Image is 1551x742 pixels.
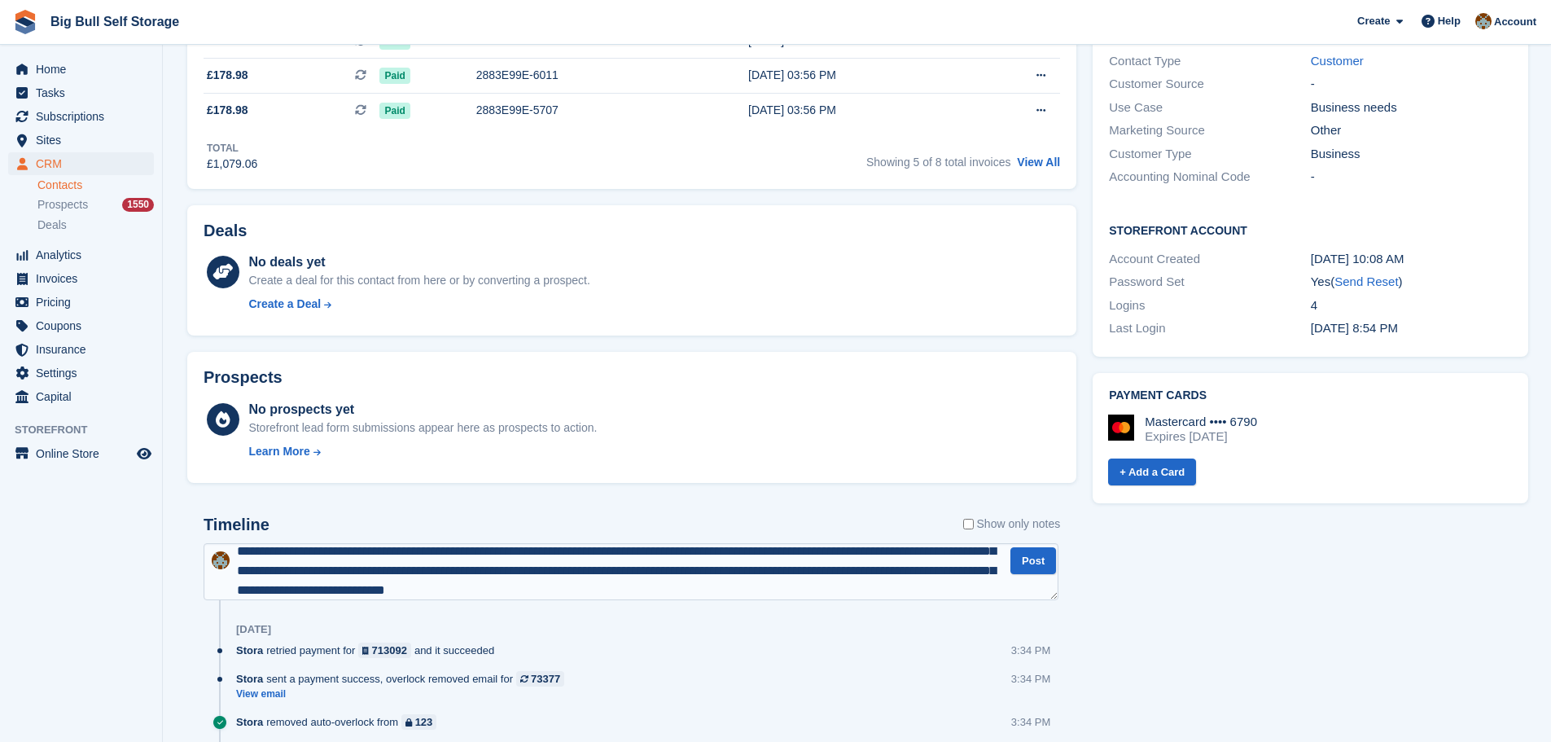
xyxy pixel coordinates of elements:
div: Learn More [248,443,309,460]
a: 73377 [516,671,564,687]
h2: Prospects [204,368,283,387]
div: Mastercard •••• 6790 [1145,415,1257,429]
div: 123 [415,714,433,730]
a: menu [8,385,154,408]
div: Business needs [1311,99,1512,117]
a: menu [8,291,154,314]
div: [DATE] 03:56 PM [748,102,973,119]
span: Showing 5 of 8 total invoices [866,156,1010,169]
span: Pricing [36,291,134,314]
div: 1550 [122,198,154,212]
span: £178.98 [207,102,248,119]
div: Password Set [1109,273,1310,292]
div: 73377 [531,671,560,687]
span: Subscriptions [36,105,134,128]
span: CRM [36,152,134,175]
a: View email [236,687,572,701]
div: Storefront lead form submissions appear here as prospects to action. [248,419,597,437]
div: Marketing Source [1109,121,1310,140]
a: Customer [1311,54,1364,68]
div: 4 [1311,296,1512,315]
div: Last Login [1109,319,1310,338]
a: Send Reset [1334,274,1398,288]
a: Learn More [248,443,597,460]
a: menu [8,267,154,290]
img: stora-icon-8386f47178a22dfd0bd8f6a31ec36ba5ce8667c1dd55bd0f319d3a0aa187defe.svg [13,10,37,34]
span: Analytics [36,244,134,266]
span: Online Store [36,442,134,465]
div: Yes [1311,273,1512,292]
span: Stora [236,714,263,730]
a: menu [8,129,154,151]
span: Home [36,58,134,81]
span: Invoices [36,267,134,290]
span: Sites [36,129,134,151]
label: Show only notes [963,516,1061,533]
span: Coupons [36,314,134,337]
div: 713092 [372,643,407,658]
div: Total [207,141,257,156]
a: Prospects 1550 [37,196,154,213]
h2: Timeline [204,516,269,534]
div: sent a payment success, overlock removed email for [236,671,572,687]
a: + Add a Card [1108,459,1196,485]
a: menu [8,58,154,81]
a: menu [8,244,154,266]
div: Logins [1109,296,1310,315]
a: menu [8,105,154,128]
div: - [1311,75,1512,94]
a: Contacts [37,178,154,193]
span: Insurance [36,338,134,361]
div: Create a deal for this contact from here or by converting a prospect. [248,272,589,289]
div: Use Case [1109,99,1310,117]
span: Deals [37,217,67,233]
span: Stora [236,643,263,658]
img: Mike Llewellen Palmer [212,551,230,569]
div: 3:34 PM [1011,671,1050,687]
a: 123 [401,714,436,730]
div: 2883E99E-6011 [476,67,695,84]
input: Show only notes [963,516,974,533]
div: [DATE] [236,623,271,636]
span: Paid [379,103,410,119]
span: Storefront [15,422,162,438]
div: 3:34 PM [1011,643,1050,658]
div: No prospects yet [248,400,597,419]
time: 2025-03-19 20:54:56 UTC [1311,321,1398,335]
a: View All [1017,156,1060,169]
div: Business [1311,145,1512,164]
span: Account [1494,14,1536,30]
div: Customer Source [1109,75,1310,94]
div: Contact Type [1109,52,1310,71]
a: 713092 [358,643,411,658]
h2: Payment cards [1109,389,1512,402]
div: [DATE] 10:08 AM [1311,250,1512,269]
h2: Storefront Account [1109,222,1512,238]
div: - [1311,168,1512,187]
div: No deals yet [248,252,589,272]
a: menu [8,338,154,361]
div: removed auto-overlock from [236,714,445,730]
a: menu [8,152,154,175]
h2: Deals [204,222,247,240]
span: Stora [236,671,263,687]
div: £1,079.06 [207,156,257,173]
span: Create [1357,13,1390,29]
div: 2883E99E-5707 [476,102,695,119]
a: Preview store [134,444,154,463]
a: menu [8,442,154,465]
span: Settings [36,362,134,384]
div: Other [1311,121,1512,140]
span: Capital [36,385,134,408]
div: Account Created [1109,250,1310,269]
span: Help [1438,13,1461,29]
span: £178.98 [207,67,248,84]
a: Big Bull Self Storage [44,8,186,35]
img: Mike Llewellen Palmer [1475,13,1492,29]
div: Expires [DATE] [1145,429,1257,444]
span: ( ) [1330,274,1402,288]
div: [DATE] 03:56 PM [748,67,973,84]
button: Post [1010,547,1056,574]
div: Create a Deal [248,296,321,313]
span: Tasks [36,81,134,104]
